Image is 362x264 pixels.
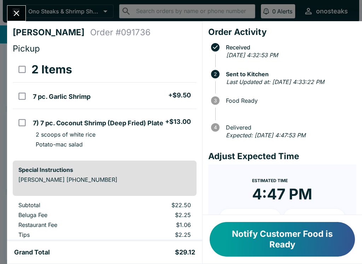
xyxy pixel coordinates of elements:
text: 3 [214,98,217,103]
h5: 7) 7 pc. Coconut Shrimp (Deep Fried) Plate [33,119,163,127]
text: 4 [214,125,217,130]
span: Sent to Kitchen [222,71,356,77]
span: Delivered [222,124,356,131]
h6: Special Instructions [18,166,191,173]
p: Beluga Fee [18,211,110,218]
h5: Grand Total [14,248,50,257]
em: Expected: [DATE] 4:47:53 PM [226,132,305,139]
h5: + $13.00 [165,118,191,126]
p: Tips [18,231,110,238]
p: [PERSON_NAME] [PHONE_NUMBER] [18,176,191,183]
span: Received [222,44,356,50]
span: Estimated Time [252,178,288,183]
h5: + $9.50 [168,91,191,100]
table: orders table [13,57,197,155]
p: Potato-mac salad [36,141,83,148]
h3: 2 Items [31,62,72,77]
button: + 10 [220,209,281,227]
span: Pickup [13,43,40,54]
button: Close [7,6,25,21]
p: $22.50 [121,202,191,209]
p: $2.25 [121,211,191,218]
p: Subtotal [18,202,110,209]
p: 2 scoops of white rice [36,131,95,138]
button: Notify Customer Food is Ready [210,222,355,257]
p: $2.25 [121,231,191,238]
h4: Order Activity [208,27,356,37]
p: Restaurant Fee [18,221,110,228]
h4: Order # 091736 [90,27,151,38]
h5: 7 pc. Garlic Shrimp [33,92,90,101]
em: Last Updated at: [DATE] 4:33:22 PM [226,78,324,85]
p: $1.06 [121,221,191,228]
h4: [PERSON_NAME] [13,27,90,38]
table: orders table [13,202,197,251]
button: + 20 [284,209,345,227]
time: 4:47 PM [252,185,312,203]
text: 2 [214,71,217,77]
h5: $29.12 [175,248,195,257]
h4: Adjust Expected Time [208,151,356,162]
em: [DATE] 4:32:53 PM [226,52,278,59]
span: Food Ready [222,97,356,104]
